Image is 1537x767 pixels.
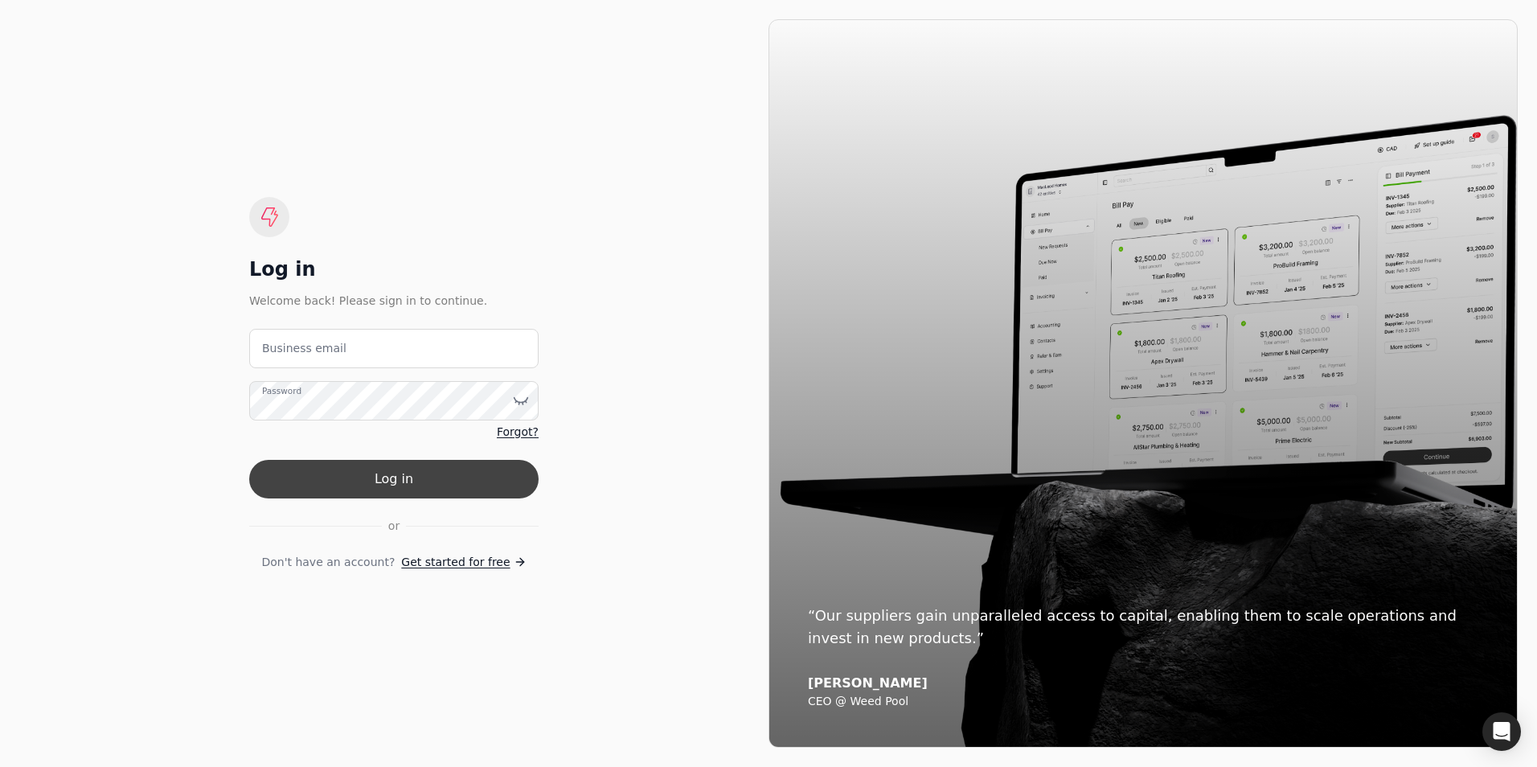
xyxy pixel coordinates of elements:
[262,384,301,397] label: Password
[249,460,539,498] button: Log in
[1482,712,1521,751] div: Open Intercom Messenger
[808,605,1478,650] div: “Our suppliers gain unparalleled access to capital, enabling them to scale operations and invest ...
[401,554,526,571] a: Get started for free
[497,424,539,441] a: Forgot?
[808,695,1478,709] div: CEO @ Weed Pool
[388,518,400,535] span: or
[249,256,539,282] div: Log in
[249,292,539,310] div: Welcome back! Please sign in to continue.
[808,675,1478,691] div: [PERSON_NAME]
[262,340,346,357] label: Business email
[401,554,510,571] span: Get started for free
[261,554,395,571] span: Don't have an account?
